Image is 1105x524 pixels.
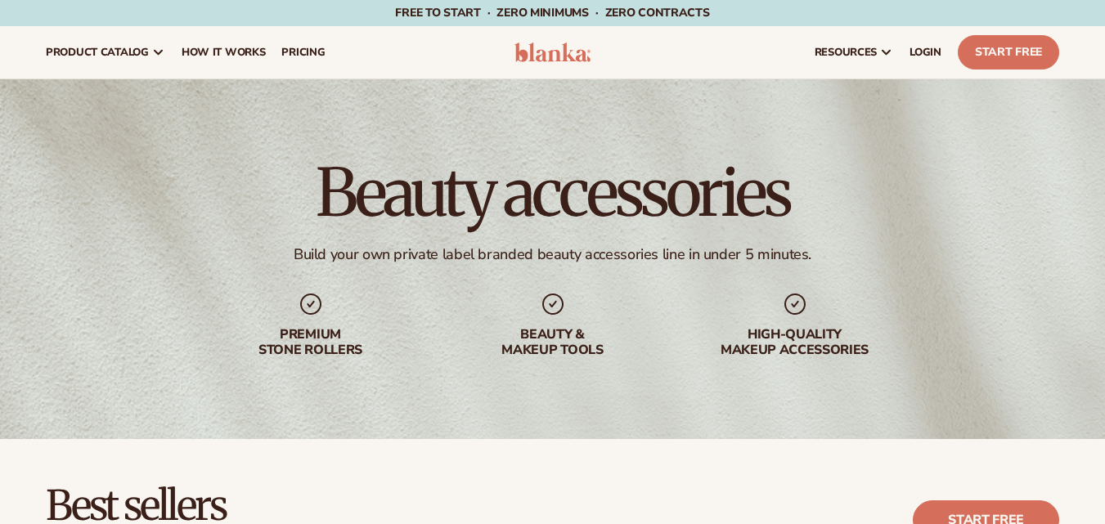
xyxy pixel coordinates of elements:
[958,35,1059,69] a: Start Free
[294,245,811,264] div: Build your own private label branded beauty accessories line in under 5 minutes.
[273,26,333,78] a: pricing
[690,327,900,358] div: High-quality makeup accessories
[281,46,325,59] span: pricing
[910,46,941,59] span: LOGIN
[901,26,950,78] a: LOGIN
[173,26,274,78] a: How It Works
[206,327,415,358] div: premium stone rollers
[182,46,266,59] span: How It Works
[316,160,790,226] h1: Beauty accessories
[46,46,149,59] span: product catalog
[514,43,591,62] img: logo
[395,5,709,20] span: Free to start · ZERO minimums · ZERO contracts
[38,26,173,78] a: product catalog
[448,327,658,358] div: beauty & makeup tools
[806,26,901,78] a: resources
[815,46,877,59] span: resources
